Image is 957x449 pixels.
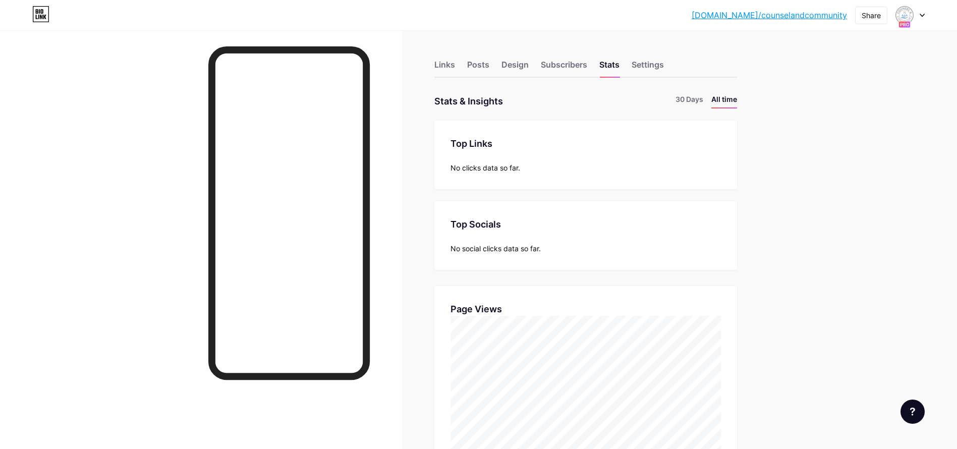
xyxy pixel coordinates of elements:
[434,94,503,108] div: Stats & Insights
[711,94,737,108] li: All time
[632,59,664,77] div: Settings
[599,59,620,77] div: Stats
[434,59,455,77] div: Links
[451,243,721,254] div: No social clicks data so far.
[451,137,721,150] div: Top Links
[862,10,881,21] div: Share
[451,217,721,231] div: Top Socials
[675,94,703,108] li: 30 Days
[541,59,587,77] div: Subscribers
[895,6,914,25] img: testingbilal
[692,9,847,21] a: [DOMAIN_NAME]/counselandcommunity
[451,162,721,173] div: No clicks data so far.
[451,302,721,316] div: Page Views
[501,59,529,77] div: Design
[467,59,489,77] div: Posts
